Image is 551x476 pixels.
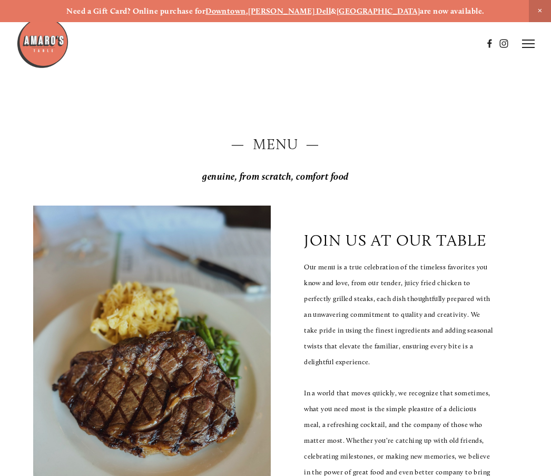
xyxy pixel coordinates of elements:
strong: , [246,6,248,16]
p: join us at our table [304,231,487,250]
a: [PERSON_NAME] Dell [248,6,331,16]
p: Our menu is a true celebration of the timeless favorites you know and love, from our tender, juic... [304,259,494,370]
a: [GEOGRAPHIC_DATA] [337,6,420,16]
strong: Need a Gift Card? Online purchase for [66,6,205,16]
h2: — Menu — [33,134,518,155]
img: Amaro's Table [16,16,69,69]
strong: are now available. [420,6,484,16]
em: genuine, from scratch, comfort food [202,171,349,182]
strong: & [331,6,336,16]
a: Downtown [205,6,246,16]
